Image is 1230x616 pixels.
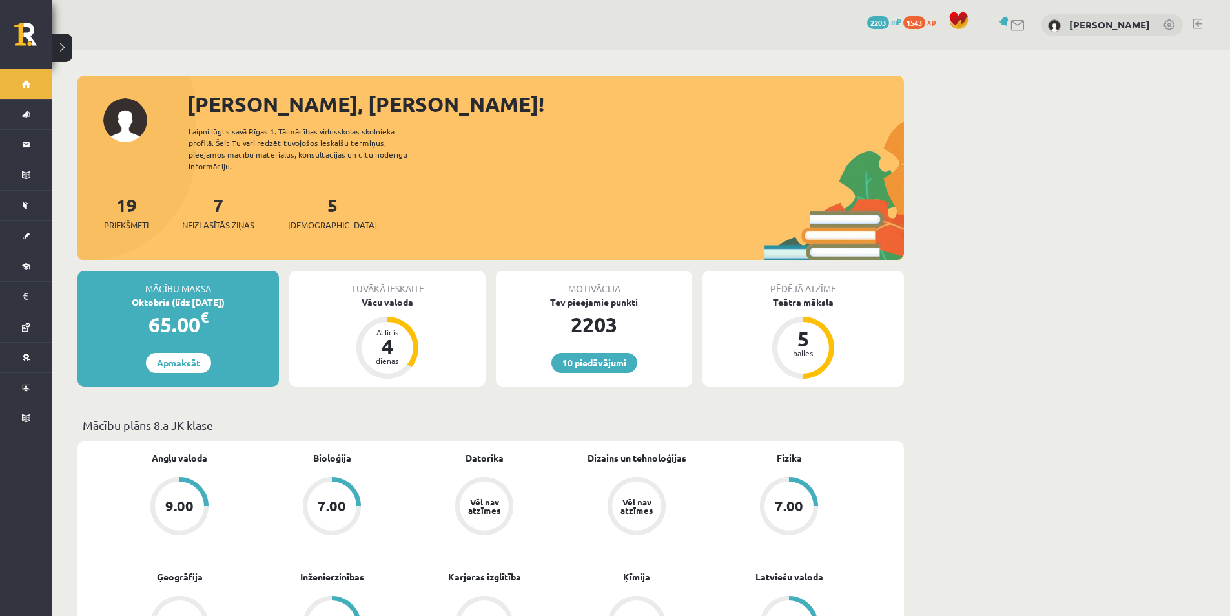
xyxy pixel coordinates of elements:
a: 19Priekšmeti [104,193,149,231]
a: 1543 xp [903,16,942,27]
img: Eduards Mārcis Ulmanis [1048,19,1061,32]
span: Priekšmeti [104,218,149,231]
span: xp [927,16,936,27]
a: Ķīmija [623,570,650,584]
a: Karjeras izglītība [448,570,521,584]
div: dienas [368,357,407,365]
a: Latviešu valoda [755,570,823,584]
div: Laipni lūgts savā Rīgas 1. Tālmācības vidusskolas skolnieka profilā. Šeit Tu vari redzēt tuvojošo... [189,125,430,172]
div: Mācību maksa [77,271,279,295]
a: 7.00 [713,477,865,538]
div: 7.00 [775,499,803,513]
a: Vēl nav atzīmes [408,477,560,538]
a: 2203 mP [867,16,901,27]
span: 2203 [867,16,889,29]
a: 7.00 [256,477,408,538]
div: 2203 [496,309,692,340]
span: mP [891,16,901,27]
div: Vācu valoda [289,295,486,309]
a: Ģeogrāfija [157,570,203,584]
p: Mācību plāns 8.a JK klase [83,416,899,434]
a: Bioloģija [313,451,351,465]
div: Pēdējā atzīme [702,271,904,295]
a: 7Neizlasītās ziņas [182,193,254,231]
a: Apmaksāt [146,353,211,373]
a: Inženierzinības [300,570,364,584]
div: Motivācija [496,271,692,295]
a: Angļu valoda [152,451,207,465]
span: € [200,308,209,326]
a: Teātra māksla 5 balles [702,295,904,381]
div: 4 [368,336,407,357]
div: Vēl nav atzīmes [466,498,502,515]
div: Tuvākā ieskaite [289,271,486,295]
span: 1543 [903,16,925,29]
div: Tev pieejamie punkti [496,295,692,309]
a: Datorika [466,451,504,465]
span: [DEMOGRAPHIC_DATA] [288,218,377,231]
div: 7.00 [318,499,346,513]
a: 5[DEMOGRAPHIC_DATA] [288,193,377,231]
div: Oktobris (līdz [DATE]) [77,295,279,309]
a: 9.00 [103,477,256,538]
a: Dizains un tehnoloģijas [588,451,686,465]
a: Fizika [777,451,802,465]
div: 5 [784,328,823,349]
div: 65.00 [77,309,279,340]
a: [PERSON_NAME] [1069,18,1150,31]
span: Neizlasītās ziņas [182,218,254,231]
a: Vēl nav atzīmes [560,477,713,538]
div: Vēl nav atzīmes [619,498,655,515]
a: 10 piedāvājumi [551,353,637,373]
div: balles [784,349,823,357]
a: Rīgas 1. Tālmācības vidusskola [14,23,52,55]
a: Vācu valoda Atlicis 4 dienas [289,295,486,381]
div: [PERSON_NAME], [PERSON_NAME]! [187,89,904,120]
div: Teātra māksla [702,295,904,309]
div: Atlicis [368,328,407,336]
div: 9.00 [165,499,194,513]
